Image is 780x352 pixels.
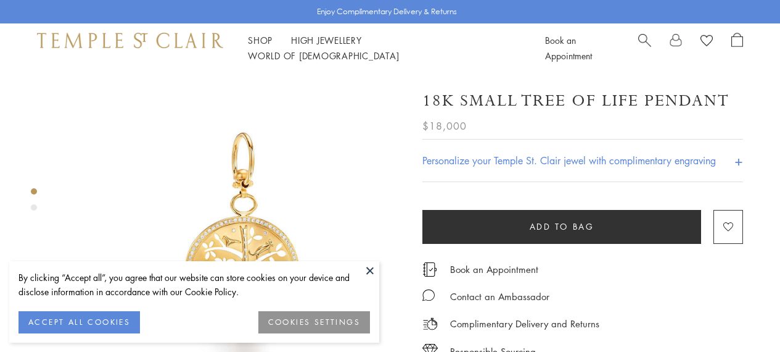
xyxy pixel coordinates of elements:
[18,311,140,333] button: ACCEPT ALL COOKIES
[18,270,370,299] div: By clicking “Accept all”, you agree that our website can store cookies on your device and disclos...
[450,316,599,332] p: Complimentary Delivery and Returns
[422,90,729,112] h1: 18K Small Tree of Life Pendant
[248,34,273,46] a: ShopShop
[530,220,594,233] span: Add to bag
[248,33,517,64] nav: Main navigation
[450,289,549,304] div: Contact an Ambassador
[450,262,538,276] a: Book an Appointment
[422,210,701,244] button: Add to bag
[422,316,438,332] img: icon_delivery.svg
[422,153,716,168] h4: Personalize your Temple St. Clair jewel with complimentary engraving
[700,33,713,51] a: View Wishlist
[731,33,743,64] a: Open Shopping Bag
[258,311,370,333] button: COOKIES SETTINGS
[248,49,399,62] a: World of [DEMOGRAPHIC_DATA]World of [DEMOGRAPHIC_DATA]
[422,262,437,277] img: icon_appointment.svg
[317,6,457,18] p: Enjoy Complimentary Delivery & Returns
[291,34,362,46] a: High JewelleryHigh Jewellery
[422,118,467,134] span: $18,000
[422,289,435,301] img: MessageIcon-01_2.svg
[638,33,651,64] a: Search
[545,34,592,62] a: Book an Appointment
[31,185,37,220] div: Product gallery navigation
[37,33,223,48] img: Temple St. Clair
[734,149,743,172] h4: +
